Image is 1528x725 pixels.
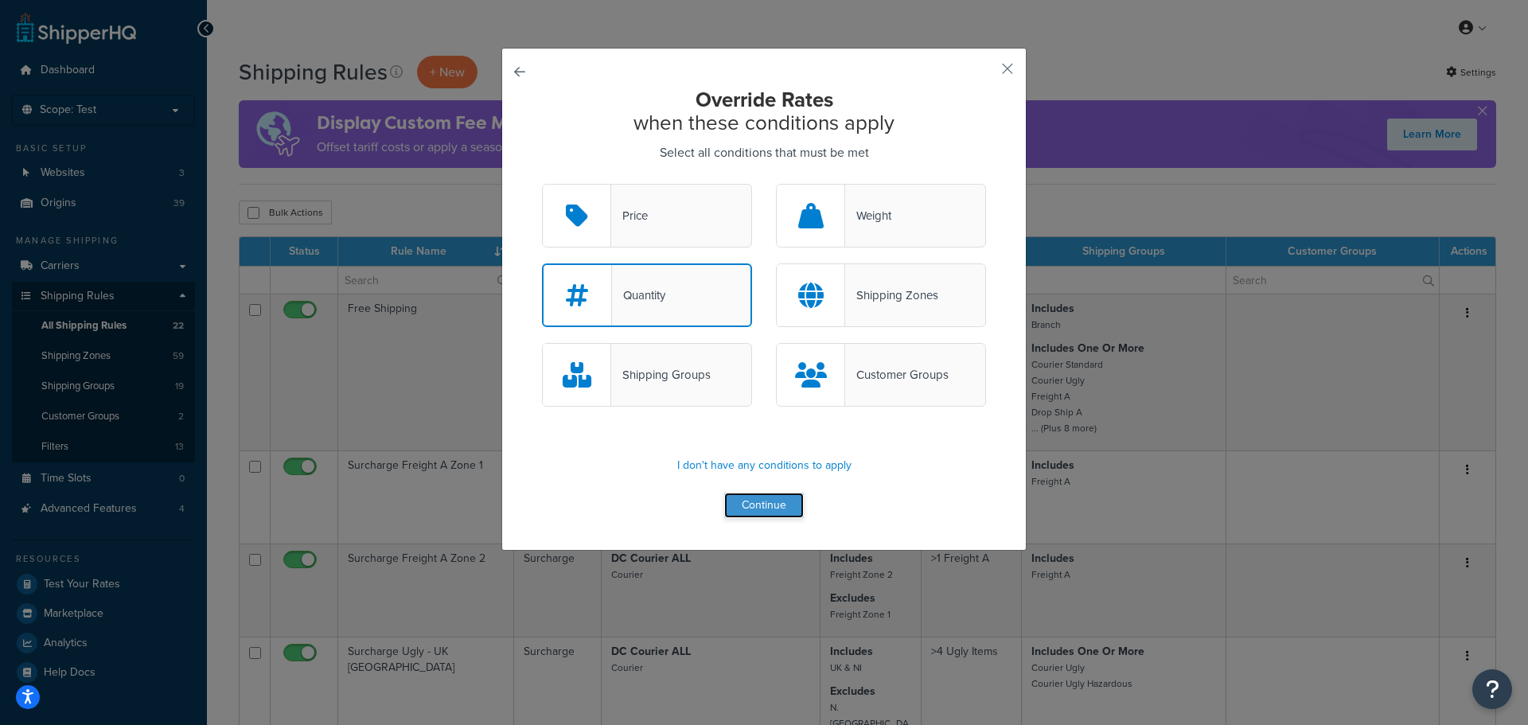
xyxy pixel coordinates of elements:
[611,364,711,386] div: Shipping Groups
[542,142,986,164] p: Select all conditions that must be met
[611,205,648,227] div: Price
[845,364,949,386] div: Customer Groups
[542,88,986,134] h2: when these conditions apply
[845,205,891,227] div: Weight
[612,284,665,306] div: Quantity
[542,454,986,477] p: I don't have any conditions to apply
[845,284,938,306] div: Shipping Zones
[696,84,833,115] strong: Override Rates
[1472,669,1512,709] button: Open Resource Center
[724,493,804,518] button: Continue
